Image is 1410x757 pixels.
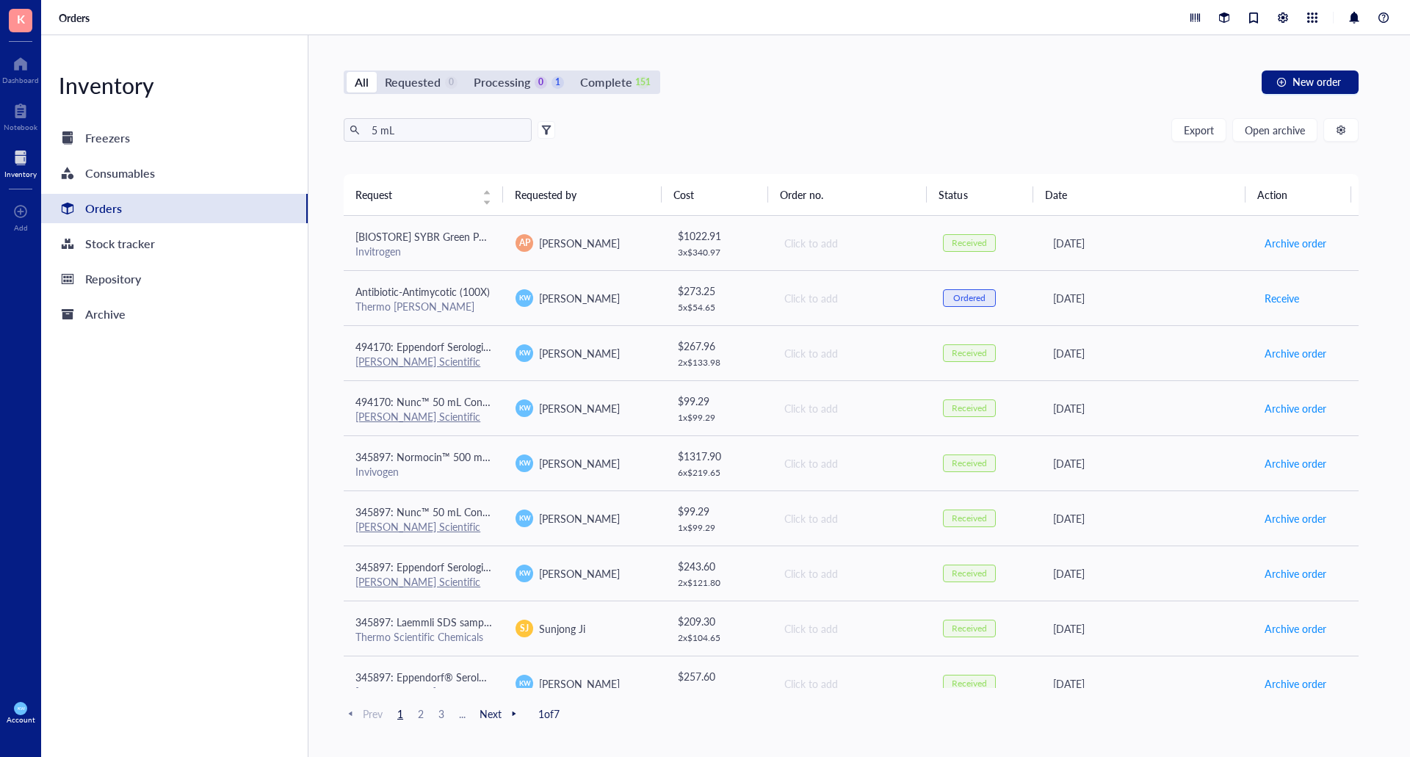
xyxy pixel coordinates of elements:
[518,458,530,468] span: KW
[768,174,928,215] th: Order no.
[580,72,632,93] div: Complete
[1053,675,1240,692] div: [DATE]
[355,615,560,629] span: 345897: Laemmli SDS sample buffer (50 mL)
[927,174,1033,215] th: Status
[678,412,760,424] div: 1 x $ 99.29
[433,707,450,720] span: 3
[771,325,931,380] td: Click to add
[445,76,458,89] div: 0
[678,668,760,684] div: $ 257.60
[1264,452,1327,475] button: Archive order
[474,72,530,93] div: Processing
[518,403,530,413] span: KW
[2,76,39,84] div: Dashboard
[952,347,987,359] div: Received
[1264,672,1327,695] button: Archive order
[85,269,141,289] div: Repository
[41,159,308,188] a: Consumables
[952,678,987,689] div: Received
[4,99,37,131] a: Notebook
[952,568,987,579] div: Received
[1264,507,1327,530] button: Archive order
[355,559,1091,574] span: 345897: Eppendorf Serological Pipets, sterile, free of detectable pyrogens, DNA, RNase and DNase....
[784,235,919,251] div: Click to add
[7,715,35,724] div: Account
[355,409,480,424] a: [PERSON_NAME] Scientific
[4,170,37,178] div: Inventory
[1265,455,1326,471] span: Archive order
[85,128,130,148] div: Freezers
[412,707,430,720] span: 2
[355,519,480,534] a: [PERSON_NAME] Scientific
[678,632,760,644] div: 2 x $ 104.65
[355,72,369,93] div: All
[784,510,919,526] div: Click to add
[539,566,620,581] span: [PERSON_NAME]
[1264,562,1327,585] button: Archive order
[1264,341,1327,365] button: Archive order
[518,678,530,689] span: KW
[518,293,530,303] span: KW
[539,346,620,361] span: [PERSON_NAME]
[1053,290,1240,306] div: [DATE]
[355,339,1091,354] span: 494170: Eppendorf Serological Pipets, sterile, free of detectable pyrogens, DNA, RNase and DNase....
[4,123,37,131] div: Notebook
[17,706,24,711] span: KW
[539,621,585,636] span: Sunjong Ji
[518,513,530,524] span: KW
[1265,565,1326,582] span: Archive order
[41,300,308,329] a: Archive
[1264,617,1327,640] button: Archive order
[41,194,308,223] a: Orders
[1265,345,1326,361] span: Archive order
[678,558,760,574] div: $ 243.60
[385,72,441,93] div: Requested
[355,394,715,409] span: 494170: Nunc™ 50 mL Conical Polypropylene Centrifuge Tubes, Sterile, Racked
[952,457,987,469] div: Received
[344,70,660,94] div: segmented control
[1265,620,1326,637] span: Archive order
[637,76,649,89] div: 151
[784,620,919,637] div: Click to add
[1053,400,1240,416] div: [DATE]
[1265,400,1326,416] span: Archive order
[85,304,126,325] div: Archive
[678,228,760,244] div: $ 1022.91
[355,229,546,244] span: [BIOSTORE] SYBR Green PCR Master Mix
[2,52,39,84] a: Dashboard
[85,163,155,184] div: Consumables
[59,11,93,24] a: Orders
[678,302,760,314] div: 5 x $ 54.65
[539,511,620,526] span: [PERSON_NAME]
[355,465,492,478] div: Invivogen
[1245,124,1305,136] span: Open archive
[355,245,492,258] div: Invitrogen
[771,270,931,325] td: Click to add
[520,622,529,635] span: SJ
[1033,174,1245,215] th: Date
[1053,345,1240,361] div: [DATE]
[539,236,620,250] span: [PERSON_NAME]
[952,402,987,414] div: Received
[391,707,409,720] span: 1
[344,707,383,720] span: Prev
[355,574,480,589] a: [PERSON_NAME] Scientific
[1171,118,1226,142] button: Export
[366,119,526,141] input: Find orders in table
[1264,231,1327,255] button: Archive order
[662,174,767,215] th: Cost
[1184,124,1214,136] span: Export
[518,568,530,579] span: KW
[678,687,760,699] div: 2 x $ 128.80
[355,354,480,369] a: [PERSON_NAME] Scientific
[771,601,931,656] td: Click to add
[539,676,620,691] span: [PERSON_NAME]
[355,630,492,643] div: Thermo Scientific Chemicals
[344,174,503,215] th: Request
[771,380,931,435] td: Click to add
[771,490,931,546] td: Click to add
[771,435,931,490] td: Click to add
[678,522,760,534] div: 1 x $ 99.29
[1265,510,1326,526] span: Archive order
[678,613,760,629] div: $ 209.30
